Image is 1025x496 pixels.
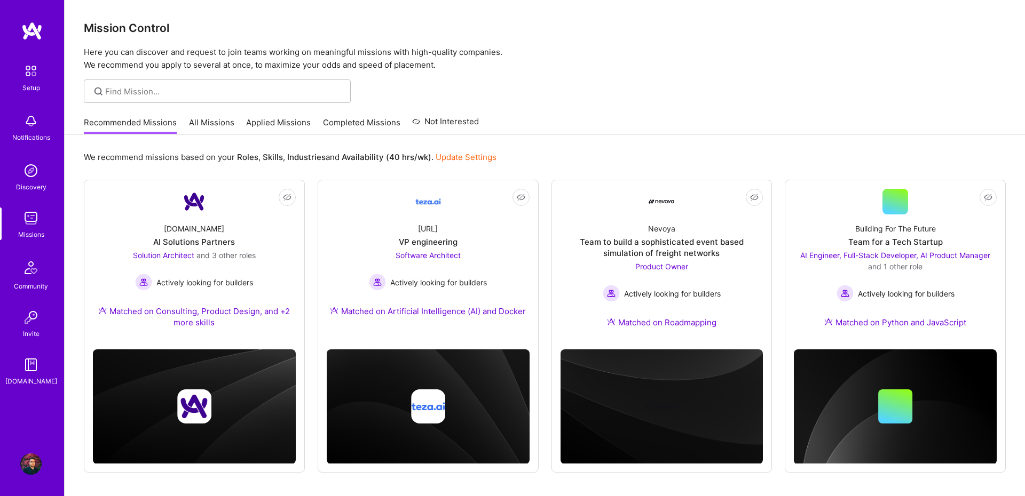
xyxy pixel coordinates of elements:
[196,251,256,260] span: and 3 other roles
[287,152,326,162] b: Industries
[153,236,235,247] div: AI Solutions Partners
[396,251,461,260] span: Software Architect
[5,375,57,387] div: [DOMAIN_NAME]
[390,277,487,288] span: Actively looking for builders
[624,288,721,299] span: Actively looking for builders
[164,223,224,234] div: [DOMAIN_NAME]
[177,389,211,423] img: Company logo
[415,189,441,214] img: Company Logo
[20,60,42,82] img: setup
[327,189,530,330] a: Company Logo[URL]VP engineeringSoftware Architect Actively looking for buildersActively looking f...
[824,317,833,326] img: Ateam Purple Icon
[418,223,438,234] div: [URL]
[342,152,431,162] b: Availability (40 hrs/wk)
[189,117,234,134] a: All Missions
[837,285,854,302] img: Actively looking for builders
[92,85,105,98] i: icon SearchGrey
[21,21,43,41] img: logo
[18,229,44,240] div: Missions
[20,354,42,375] img: guide book
[561,189,763,341] a: Company LogoNevoyaTeam to build a sophisticated event based simulation of freight networksProduct...
[237,152,258,162] b: Roles
[607,317,716,328] div: Matched on Roadmapping
[412,115,479,134] a: Not Interested
[369,274,386,291] img: Actively looking for builders
[93,189,296,341] a: Company Logo[DOMAIN_NAME]AI Solutions PartnersSolution Architect and 3 other rolesActively lookin...
[824,317,966,328] div: Matched on Python and JavaScript
[105,86,343,97] input: Find Mission...
[330,306,338,315] img: Ateam Purple Icon
[98,306,107,315] img: Ateam Purple Icon
[20,160,42,181] img: discovery
[561,349,763,464] img: cover
[855,223,936,234] div: Building For The Future
[411,389,445,423] img: Company logo
[246,117,311,134] a: Applied Missions
[283,193,291,202] i: icon EyeClosed
[22,82,40,93] div: Setup
[84,151,496,163] p: We recommend missions based on your , , and .
[327,349,530,464] img: cover
[18,255,44,281] img: Community
[14,281,48,292] div: Community
[20,307,42,328] img: Invite
[648,223,675,234] div: Nevoya
[23,328,40,339] div: Invite
[750,193,759,202] i: icon EyeClosed
[603,285,620,302] img: Actively looking for builders
[84,117,177,134] a: Recommended Missions
[436,152,496,162] a: Update Settings
[330,306,526,317] div: Matched on Artificial Intelligence (AI) and Docker
[561,236,763,259] div: Team to build a sophisticated event based simulation of freight networks
[984,193,992,202] i: icon EyeClosed
[649,199,674,204] img: Company Logo
[858,288,955,299] span: Actively looking for builders
[135,274,152,291] img: Actively looking for builders
[794,349,997,464] img: cover
[20,110,42,132] img: bell
[794,189,997,341] a: Building For The FutureTeam for a Tech StartupAI Engineer, Full-Stack Developer, AI Product Manag...
[84,21,1006,35] h3: Mission Control
[18,453,44,475] a: User Avatar
[848,236,943,247] div: Team for a Tech Startup
[800,251,990,260] span: AI Engineer, Full-Stack Developer, AI Product Manager
[84,46,1006,71] p: Here you can discover and request to join teams working on meaningful missions with high-quality ...
[868,262,922,271] span: and 1 other role
[20,453,42,475] img: User Avatar
[93,349,296,464] img: cover
[12,132,50,143] div: Notifications
[263,152,283,162] b: Skills
[133,251,194,260] span: Solution Architect
[644,389,679,423] img: Company logo
[182,189,207,214] img: Company Logo
[156,277,253,288] span: Actively looking for builders
[517,193,525,202] i: icon EyeClosed
[399,236,458,247] div: VP engineering
[20,207,42,229] img: teamwork
[93,306,296,328] div: Matched on Consulting, Product Design, and +2 more skills
[16,181,46,193] div: Discovery
[607,317,616,326] img: Ateam Purple Icon
[323,117,400,134] a: Completed Missions
[635,262,688,271] span: Product Owner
